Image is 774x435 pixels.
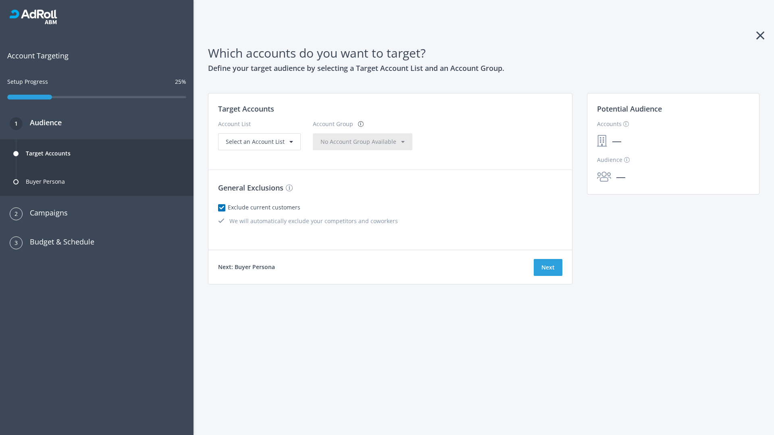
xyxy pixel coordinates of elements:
div: We will automatically exclude your competitors and coworkers [218,217,562,226]
h3: Define your target audience by selecting a Target Account List and an Account Group. [208,62,759,74]
div: 25% [175,77,186,86]
button: Next [534,259,562,276]
span: — [607,133,626,149]
label: Exclude current customers [230,203,300,212]
div: RollWorks [10,10,184,24]
div: Buyer Persona [26,172,65,191]
div: Account List [218,120,301,133]
span: — [611,169,630,184]
span: Account Targeting [7,50,186,61]
h3: Audience [23,117,62,128]
label: Audience [597,155,630,164]
span: 3 [15,236,18,249]
span: 1 [15,117,18,130]
h3: Budget & Schedule [23,236,94,247]
div: No Account Group Available [320,137,405,146]
h3: Target Accounts [218,103,562,114]
label: Accounts [597,120,629,128]
h1: Which accounts do you want to target? [208,43,759,62]
span: 2 [15,207,18,220]
span: Select an Account List [226,138,285,145]
div: Target Accounts [26,144,71,163]
h3: Potential Audience [597,103,749,119]
h3: General Exclusions [218,182,562,193]
h4: Next: Buyer Persona [218,263,275,271]
div: Setup Progress [7,77,48,93]
div: Select an Account List [226,137,293,146]
span: No Account Group Available [320,138,396,145]
div: Account Group [313,120,353,133]
h3: Campaigns [23,207,68,218]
